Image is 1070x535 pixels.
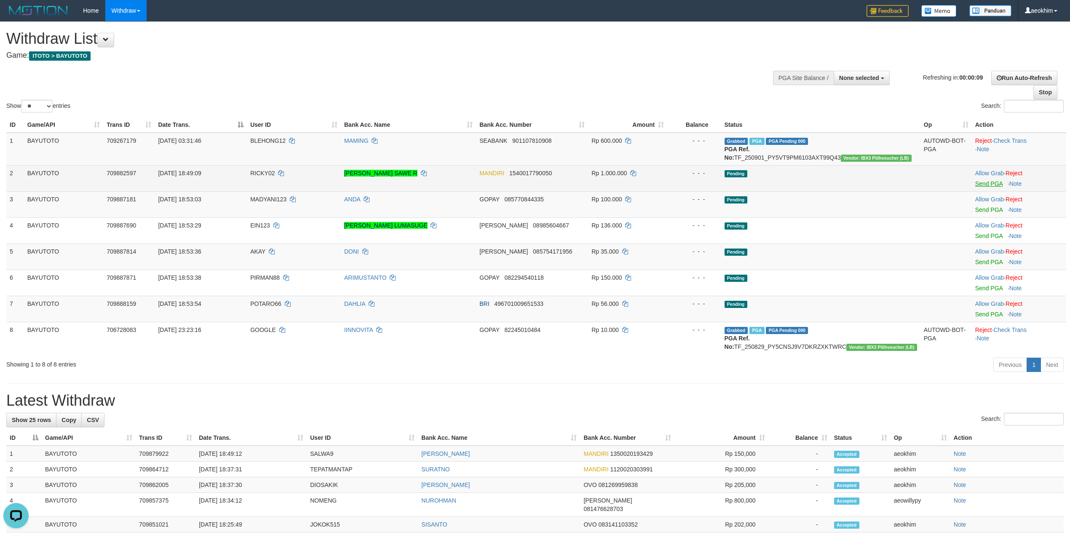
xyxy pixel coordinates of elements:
[29,51,91,61] span: ITOTO > BAYUTOTO
[6,165,24,191] td: 2
[479,326,499,333] span: GOPAY
[977,335,990,342] a: Note
[867,5,909,17] img: Feedback.jpg
[158,137,201,144] span: [DATE] 03:31:46
[588,117,667,133] th: Amount: activate to sort column ascending
[975,170,1006,177] span: ·
[195,477,307,493] td: [DATE] 18:37:30
[975,170,1004,177] a: Allow Grab
[671,300,717,308] div: - - -
[136,477,195,493] td: 709862005
[1009,259,1022,265] a: Note
[24,296,103,322] td: BAYUTOTO
[671,273,717,282] div: - - -
[418,430,580,446] th: Bank Acc. Name: activate to sort column ascending
[195,430,307,446] th: Date Trans.: activate to sort column ascending
[891,493,950,517] td: aeowillypy
[6,117,24,133] th: ID
[307,462,418,477] td: TEPATMANTAP
[24,217,103,243] td: BAYUTOTO
[107,137,136,144] span: 709267179
[766,327,808,334] span: PGA Pending
[21,100,53,112] select: Showentries
[954,497,966,504] a: Note
[839,75,879,81] span: None selected
[307,430,418,446] th: User ID: activate to sort column ascending
[725,222,747,230] span: Pending
[107,170,136,177] span: 709882597
[972,322,1066,354] td: · ·
[250,300,281,307] span: POTARO66
[62,417,76,423] span: Copy
[674,462,768,477] td: Rp 300,000
[591,170,627,177] span: Rp 1.000.000
[195,462,307,477] td: [DATE] 18:37:31
[6,392,1064,409] h1: Latest Withdraw
[831,430,891,446] th: Status: activate to sort column ascending
[24,243,103,270] td: BAYUTOTO
[610,450,653,457] span: Copy 1350020193429 to clipboard
[1006,274,1022,281] a: Reject
[195,517,307,532] td: [DATE] 18:25:49
[891,462,950,477] td: aeokhim
[195,446,307,462] td: [DATE] 18:49:12
[923,74,983,80] span: Refreshing in:
[1006,170,1022,177] a: Reject
[24,191,103,217] td: BAYUTOTO
[725,327,748,334] span: Grabbed
[721,133,920,166] td: TF_250901_PY5VT9PM6103AXT99Q43
[479,248,528,255] span: [PERSON_NAME]
[6,430,42,446] th: ID: activate to sort column descending
[768,477,831,493] td: -
[993,326,1027,333] a: Check Trans
[344,196,360,203] a: ANDA
[24,322,103,354] td: BAYUTOTO
[42,477,136,493] td: BAYUTOTO
[583,450,608,457] span: MANDIRI
[891,430,950,446] th: Op: activate to sort column ascending
[671,136,717,145] div: - - -
[344,170,417,177] a: [PERSON_NAME] SAWE R
[6,243,24,270] td: 5
[580,430,674,446] th: Bank Acc. Number: activate to sort column ascending
[6,493,42,517] td: 4
[136,446,195,462] td: 709879922
[158,222,201,229] span: [DATE] 18:53:29
[991,71,1057,85] a: Run Auto-Refresh
[504,274,543,281] span: Copy 082294540118 to clipboard
[1006,300,1022,307] a: Reject
[136,462,195,477] td: 709864712
[834,498,859,505] span: Accepted
[107,196,136,203] span: 709887181
[749,327,764,334] span: Marked by aeojona
[6,4,70,17] img: MOTION_logo.png
[479,170,504,177] span: MANDIRI
[975,206,1003,213] a: Send PGA
[725,146,750,161] b: PGA Ref. No:
[891,446,950,462] td: aeokhim
[1009,311,1022,318] a: Note
[42,430,136,446] th: Game/API: activate to sort column ascending
[725,301,747,308] span: Pending
[768,517,831,532] td: -
[591,248,619,255] span: Rp 35.000
[6,462,42,477] td: 2
[981,413,1064,425] label: Search:
[509,170,552,177] span: Copy 1540017790050 to clipboard
[972,217,1066,243] td: ·
[591,196,622,203] span: Rp 100.000
[421,521,447,528] a: SISANTO
[920,322,972,354] td: AUTOWD-BOT-PGA
[479,300,489,307] span: BRI
[42,517,136,532] td: BAYUTOTO
[975,233,1003,239] a: Send PGA
[834,482,859,489] span: Accepted
[158,170,201,177] span: [DATE] 18:49:09
[671,247,717,256] div: - - -
[1009,233,1022,239] a: Note
[972,243,1066,270] td: ·
[975,180,1003,187] a: Send PGA
[1033,85,1057,99] a: Stop
[972,133,1066,166] td: · ·
[975,248,1006,255] span: ·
